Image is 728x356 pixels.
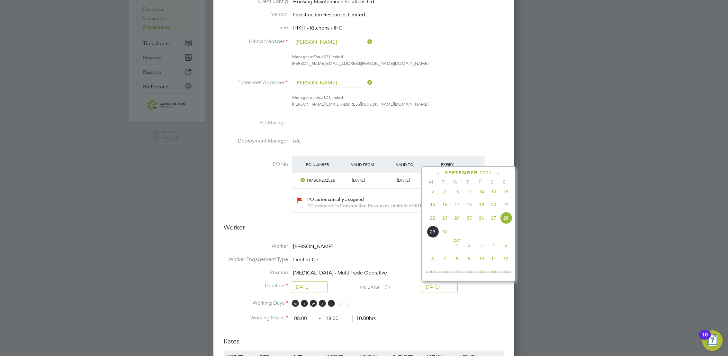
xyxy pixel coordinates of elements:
[349,159,394,170] div: Valid From
[500,212,512,224] span: 28
[323,313,348,325] input: 17:00
[500,253,512,265] span: 12
[445,170,478,176] span: September
[318,315,322,322] span: ‐
[498,179,510,185] span: S
[463,253,475,265] span: 9
[224,282,288,289] label: Duration
[451,239,463,251] span: 1
[314,95,343,100] span: Torus62 Limited
[224,243,288,250] label: Worker
[462,179,474,185] span: T
[224,315,288,321] label: Working Hours
[292,300,299,307] span: M
[293,256,318,263] span: Limited Co
[463,185,475,197] span: 11
[346,300,353,307] span: S
[425,179,437,185] span: M
[451,198,463,211] span: 17
[451,253,463,265] span: 8
[319,300,326,307] span: T
[293,270,387,276] span: [MEDICAL_DATA] - Multi Trade Operative
[293,12,365,18] span: Construction Resources Limited
[475,212,488,224] span: 26
[488,239,500,251] span: 4
[224,11,288,18] label: Vendor
[314,54,343,59] span: Torus62 Limited
[702,330,723,351] button: Open Resource Center, 10 new notifications
[307,197,364,202] b: PO automatically assigned
[224,38,288,45] label: Hiring Manager
[427,185,439,197] span: 8
[463,212,475,224] span: 25
[475,185,488,197] span: 12
[292,54,314,59] span: Manager at
[475,239,488,251] span: 3
[224,119,288,126] label: PO Manager
[349,175,394,186] div: [DATE]
[500,198,512,211] span: 21
[224,269,288,276] label: Position
[451,212,463,224] span: 24
[439,198,451,211] span: 16
[359,284,378,290] span: 140 DAYS
[292,101,428,107] span: [PERSON_NAME][EMAIL_ADDRESS][PERSON_NAME][DOMAIN_NAME]
[304,159,349,170] div: PO Number
[422,281,458,293] input: Select one
[449,179,462,185] span: W
[395,159,440,170] div: Valid To
[395,175,440,186] div: [DATE]
[293,244,333,250] span: [PERSON_NAME]
[224,161,288,168] label: PO No
[451,239,463,242] span: Oct
[437,179,449,185] span: T
[702,335,708,343] div: 10
[353,315,376,322] span: 10.00hrs
[463,266,475,278] span: 16
[451,266,463,278] span: 15
[500,185,512,197] span: 14
[475,198,488,211] span: 19
[292,281,328,293] input: Select one
[439,253,451,265] span: 7
[310,300,317,307] span: W
[292,95,314,100] span: Manager at
[439,212,451,224] span: 23
[427,198,439,211] span: 15
[451,185,463,197] span: 10
[439,185,451,197] span: 9
[480,170,491,176] span: 2025
[224,331,504,345] h3: Rates
[307,203,477,209] div: PO assigned for at
[293,25,342,31] span: IHKIT - Kitchens - IHC
[500,266,512,278] span: 19
[304,175,349,186] div: HMSCR202526
[488,198,500,211] span: 20
[224,256,288,263] label: Worker Engagement Type
[474,179,486,185] span: F
[224,223,504,237] h3: Worker
[301,300,308,307] span: T
[224,24,288,31] label: Site
[427,266,439,278] span: 13
[328,300,335,307] span: F
[378,284,390,290] span: ( + 0 )
[488,266,500,278] span: 18
[293,38,373,47] input: Search for...
[293,138,301,144] span: n/a
[440,159,485,170] div: Expiry
[488,185,500,197] span: 13
[337,300,344,307] span: S
[292,313,317,325] input: 08:00
[410,203,455,209] b: IHKIT - Kitchens - IHC
[463,239,475,251] span: 2
[224,79,288,86] label: Timesheet Approver
[340,203,406,209] b: Construction Resources Limited
[439,226,451,238] span: 30
[439,266,451,278] span: 14
[292,60,504,67] div: [PERSON_NAME][EMAIL_ADDRESS][PERSON_NAME][DOMAIN_NAME]
[427,212,439,224] span: 22
[475,266,488,278] span: 17
[500,239,512,251] span: 5
[488,253,500,265] span: 11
